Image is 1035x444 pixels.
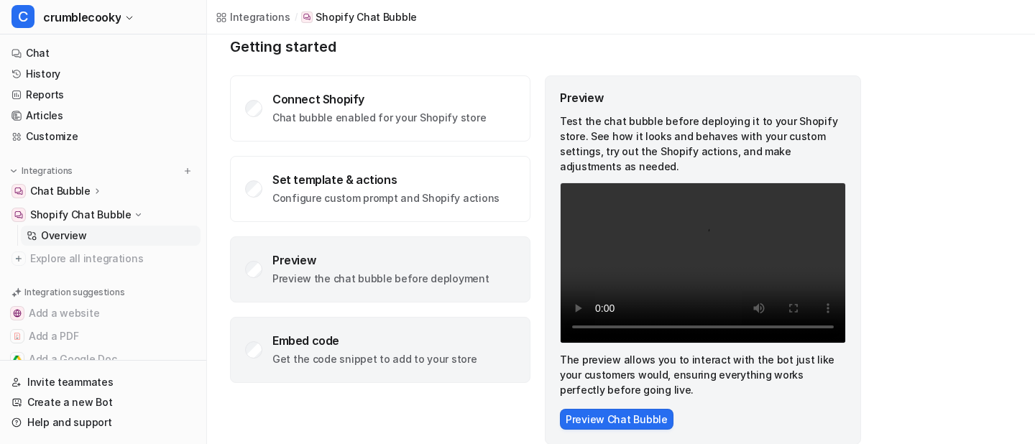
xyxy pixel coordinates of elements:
a: Customize [6,126,201,147]
div: Preview [560,91,846,105]
img: Shopify Chat Bubble [14,211,23,219]
p: Test the chat bubble before deploying it to your Shopify store. See how it looks and behaves with... [560,114,846,174]
button: Integrations [6,164,77,178]
span: / [295,11,298,24]
p: The preview allows you to interact with the bot just like your customers would, ensuring everythi... [560,352,846,397]
a: Create a new Bot [6,392,201,412]
a: Invite teammates [6,372,201,392]
div: Connect Shopify [272,92,486,106]
p: Chat bubble enabled for your Shopify store [272,111,486,125]
span: C [11,5,34,28]
div: Set template & actions [272,172,500,187]
button: Preview Chat Bubble [560,409,673,430]
p: Getting started [230,38,862,55]
div: Embed code [272,333,477,348]
p: Configure custom prompt and Shopify actions [272,191,500,205]
p: Shopify Chat Bubble [316,10,417,24]
img: Add a Google Doc [13,355,22,364]
img: Add a website [13,309,22,318]
a: Shopify Chat Bubble [301,10,417,24]
img: menu_add.svg [183,166,193,176]
img: explore all integrations [11,251,26,266]
a: Integrations [216,9,290,24]
button: Add a Google DocAdd a Google Doc [6,348,201,371]
span: crumblecooky [43,7,121,27]
p: Chat Bubble [30,184,91,198]
p: Preview the chat bubble before deployment [272,272,489,286]
a: Articles [6,106,201,126]
p: Integration suggestions [24,286,124,299]
a: Chat [6,43,201,63]
p: Integrations [22,165,73,177]
p: Overview [41,228,87,243]
a: Help and support [6,412,201,433]
img: Chat Bubble [14,187,23,195]
div: Integrations [230,9,290,24]
img: Add a PDF [13,332,22,341]
p: Get the code snippet to add to your store [272,352,477,366]
a: Reports [6,85,201,105]
video: Your browser does not support the video tag. [560,182,846,343]
button: Add a PDFAdd a PDF [6,325,201,348]
a: Explore all integrations [6,249,201,269]
a: Overview [21,226,201,246]
p: Shopify Chat Bubble [30,208,132,222]
img: expand menu [9,166,19,176]
a: History [6,64,201,84]
div: Preview [272,253,489,267]
button: Add a websiteAdd a website [6,302,201,325]
span: Explore all integrations [30,247,195,270]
